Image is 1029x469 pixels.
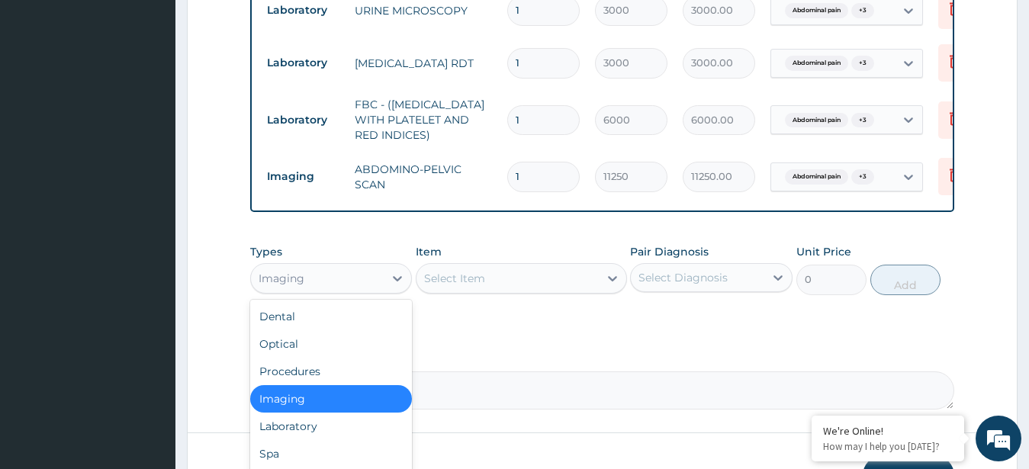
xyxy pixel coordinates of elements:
[250,303,413,330] div: Dental
[28,76,62,114] img: d_794563401_company_1708531726252_794563401
[424,271,485,286] div: Select Item
[851,56,874,71] span: + 3
[88,139,211,293] span: We're online!
[250,413,413,440] div: Laboratory
[785,113,848,128] span: Abdominal pain
[259,271,304,286] div: Imaging
[630,244,709,259] label: Pair Diagnosis
[785,169,848,185] span: Abdominal pain
[416,244,442,259] label: Item
[851,169,874,185] span: + 3
[250,358,413,385] div: Procedures
[785,3,848,18] span: Abdominal pain
[347,154,500,200] td: ABDOMINO-PELVIC SCAN
[347,48,500,79] td: [MEDICAL_DATA] RDT
[250,8,287,44] div: Minimize live chat window
[79,85,256,105] div: Chat with us now
[259,49,347,77] td: Laboratory
[851,3,874,18] span: + 3
[796,244,851,259] label: Unit Price
[259,162,347,191] td: Imaging
[823,424,953,438] div: We're Online!
[250,246,282,259] label: Types
[638,270,728,285] div: Select Diagnosis
[870,265,941,295] button: Add
[250,440,413,467] div: Spa
[8,310,291,363] textarea: Type your message and hit 'Enter'
[250,350,955,363] label: Comment
[250,385,413,413] div: Imaging
[347,89,500,150] td: FBC - ([MEDICAL_DATA] WITH PLATELET AND RED INDICES)
[851,113,874,128] span: + 3
[785,56,848,71] span: Abdominal pain
[823,440,953,453] p: How may I help you today?
[259,106,347,134] td: Laboratory
[250,330,413,358] div: Optical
